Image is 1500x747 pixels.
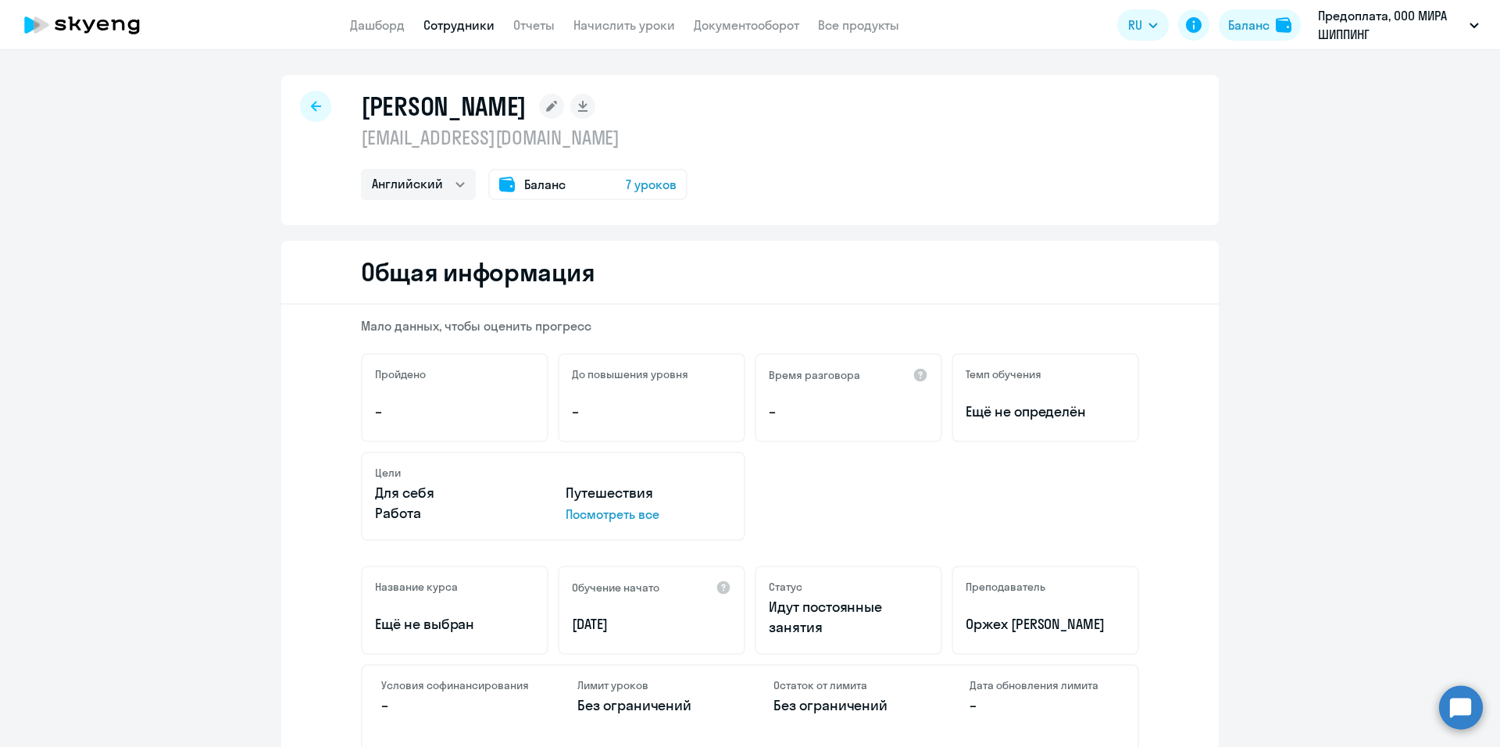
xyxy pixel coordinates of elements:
p: Без ограничений [773,695,923,716]
a: Дашборд [350,17,405,33]
span: Баланс [524,175,566,194]
h5: Цели [375,466,401,480]
p: – [769,402,928,422]
h4: Остаток от лимита [773,678,923,692]
a: Начислить уроки [573,17,675,33]
p: – [375,402,534,422]
h4: Дата обновления лимита [970,678,1119,692]
h5: Обучение начато [572,581,659,595]
button: Балансbalance [1219,9,1301,41]
p: – [381,695,530,716]
p: Ещё не выбран [375,614,534,634]
p: Для себя [375,483,541,503]
button: RU [1117,9,1169,41]
p: Оржех [PERSON_NAME] [966,614,1125,634]
h2: Общая информация [361,256,595,288]
h5: Статус [769,580,802,594]
img: balance [1276,17,1291,33]
button: Предоплата, ООО МИРА ШИППИНГ [1310,6,1487,44]
a: Все продукты [818,17,899,33]
h5: Пройдено [375,367,426,381]
h4: Лимит уроков [577,678,727,692]
p: – [572,402,731,422]
h5: Название курса [375,580,458,594]
div: Баланс [1228,16,1270,34]
h5: Темп обучения [966,367,1041,381]
span: 7 уроков [626,175,677,194]
span: Ещё не определён [966,402,1125,422]
p: Путешествия [566,483,731,503]
p: Работа [375,503,541,524]
h5: Преподаватель [966,580,1045,594]
span: RU [1128,16,1142,34]
p: [EMAIL_ADDRESS][DOMAIN_NAME] [361,125,687,150]
p: – [970,695,1119,716]
p: Посмотреть все [566,505,731,524]
h4: Условия софинансирования [381,678,530,692]
p: Идут постоянные занятия [769,597,928,638]
p: Мало данных, чтобы оценить прогресс [361,317,1139,334]
h5: До повышения уровня [572,367,688,381]
h5: Время разговора [769,368,860,382]
p: Предоплата, ООО МИРА ШИППИНГ [1318,6,1463,44]
a: Отчеты [513,17,555,33]
a: Документооборот [694,17,799,33]
h1: [PERSON_NAME] [361,91,527,122]
a: Сотрудники [423,17,495,33]
p: Без ограничений [577,695,727,716]
p: [DATE] [572,614,731,634]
